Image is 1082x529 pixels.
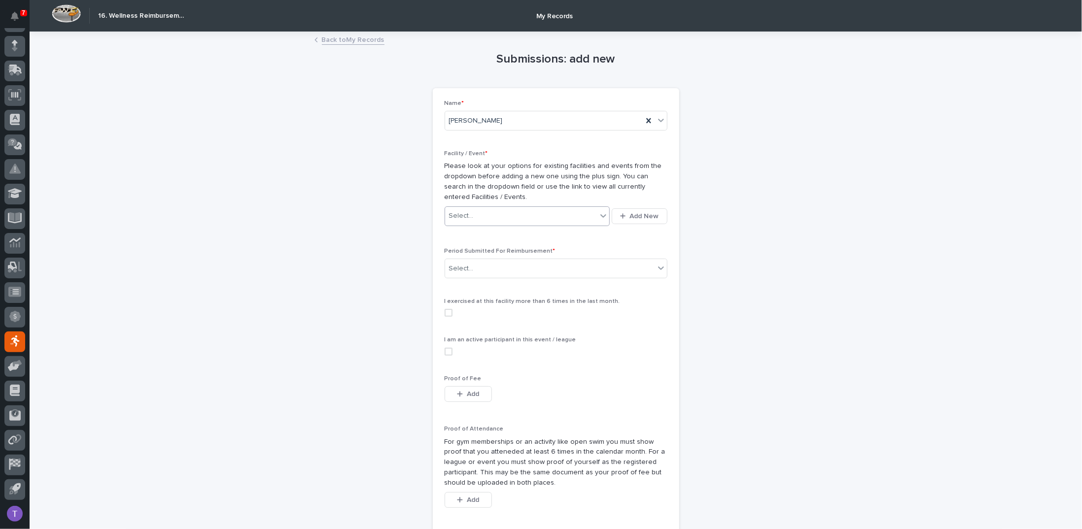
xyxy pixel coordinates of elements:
span: Period Submitted For Reimbursement [445,248,556,254]
span: Add [467,391,479,397]
button: Notifications [4,6,25,27]
span: Add [467,496,479,503]
div: Select... [449,211,474,221]
div: Select... [449,264,474,274]
span: Add New [630,213,659,220]
button: users-avatar [4,503,25,524]
h2: 16. Wellness Reimbursement [98,12,187,20]
p: Please look at your options for existing facilities and events from the dropdown before adding a ... [445,161,667,202]
img: Workspace Logo [52,4,81,23]
span: [PERSON_NAME] [449,116,503,126]
div: Notifications7 [12,12,25,28]
span: I exercised at this facility more than 6 times in the last month. [445,298,620,304]
span: Proof of Fee [445,376,482,382]
p: For gym memberships or an activity like open swim you must show proof that you atteneded at least... [445,437,667,488]
a: Back toMy Records [322,33,384,45]
button: Add New [612,208,667,224]
button: Add [445,386,492,402]
span: I am an active participant in this event / league [445,337,576,343]
p: 7 [22,9,25,16]
h1: Submissions: add new [433,52,679,66]
span: Name [445,100,464,106]
span: Facility / Event [445,151,488,157]
span: Proof of Attendance [445,426,504,432]
button: Add [445,492,492,508]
